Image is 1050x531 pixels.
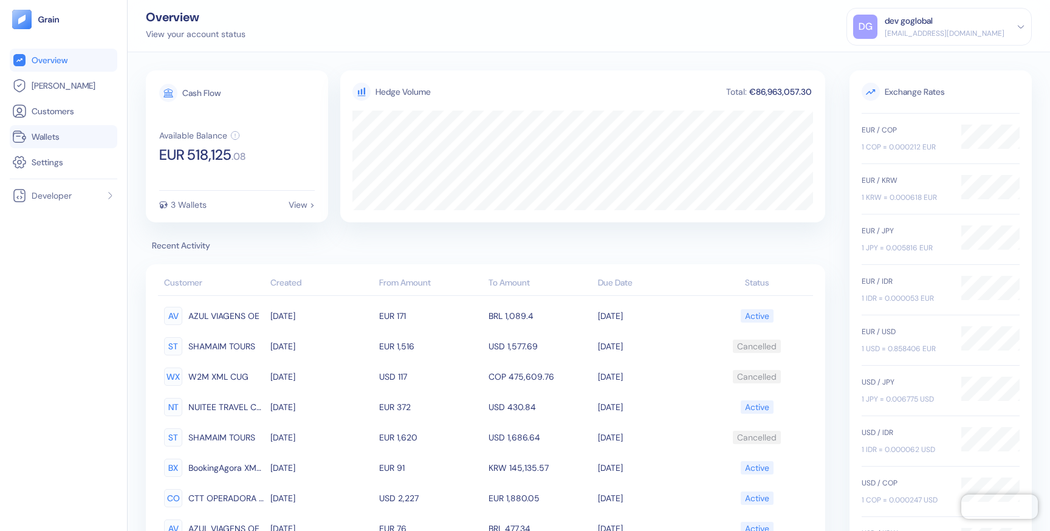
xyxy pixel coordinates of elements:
[32,54,67,66] span: Overview
[159,131,240,140] button: Available Balance
[171,200,207,209] div: 3 Wallets
[12,53,115,67] a: Overview
[862,427,949,438] div: USD / IDR
[961,495,1038,519] iframe: Chatra live chat
[188,488,264,509] span: CTT OPERADORA B2B XML
[486,331,595,361] td: USD 1,577.69
[486,422,595,453] td: USD 1,686.64
[164,398,182,416] div: NT
[376,422,486,453] td: EUR 1,620
[862,276,949,287] div: EUR / IDR
[862,478,949,488] div: USD / COP
[12,155,115,170] a: Settings
[745,306,769,326] div: Active
[32,190,72,202] span: Developer
[725,87,748,96] div: Total:
[862,343,949,354] div: 1 USD = 0.858406 EUR
[748,87,813,96] div: €86,963,057.30
[707,276,807,289] div: Status
[862,175,949,186] div: EUR / KRW
[486,453,595,483] td: KRW 145,135.57
[376,392,486,422] td: EUR 372
[12,129,115,144] a: Wallets
[853,15,877,39] div: DG
[232,152,245,162] span: . 08
[376,331,486,361] td: EUR 1,516
[159,131,227,140] div: Available Balance
[12,78,115,93] a: [PERSON_NAME]
[862,142,949,152] div: 1 COP = 0.000212 EUR
[595,392,704,422] td: [DATE]
[737,427,777,448] div: Cancelled
[737,366,777,387] div: Cancelled
[595,301,704,331] td: [DATE]
[376,361,486,392] td: USD 117
[595,361,704,392] td: [DATE]
[595,483,704,513] td: [DATE]
[862,444,949,455] div: 1 IDR = 0.000062 USD
[267,453,377,483] td: [DATE]
[862,293,949,304] div: 1 IDR = 0.000053 EUR
[164,368,182,386] div: WX
[158,272,267,296] th: Customer
[164,307,182,325] div: AV
[376,453,486,483] td: EUR 91
[862,125,949,135] div: EUR / COP
[376,272,486,296] th: From Amount
[146,28,245,41] div: View your account status
[376,86,431,98] div: Hedge Volume
[595,453,704,483] td: [DATE]
[376,301,486,331] td: EUR 171
[289,200,315,209] div: View >
[862,326,949,337] div: EUR / USD
[595,422,704,453] td: [DATE]
[267,392,377,422] td: [DATE]
[267,422,377,453] td: [DATE]
[146,239,825,252] span: Recent Activity
[862,377,949,388] div: USD / JPY
[862,225,949,236] div: EUR / JPY
[486,272,595,296] th: To Amount
[12,10,32,29] img: logo-tablet-V2.svg
[38,15,60,24] img: logo
[486,392,595,422] td: USD 430.84
[12,104,115,118] a: Customers
[267,483,377,513] td: [DATE]
[595,331,704,361] td: [DATE]
[595,272,704,296] th: Due Date
[159,148,232,162] span: EUR 518,125
[164,459,182,477] div: BX
[32,156,63,168] span: Settings
[164,337,182,355] div: ST
[745,488,769,509] div: Active
[32,105,74,117] span: Customers
[267,331,377,361] td: [DATE]
[164,428,182,447] div: ST
[267,361,377,392] td: [DATE]
[164,489,182,507] div: CO
[146,11,245,23] div: Overview
[737,336,777,357] div: Cancelled
[32,131,60,143] span: Wallets
[745,397,769,417] div: Active
[188,457,264,478] span: BookingAgora XML (WEB)
[486,361,595,392] td: COP 475,609.76
[862,192,949,203] div: 1 KRW = 0.000618 EUR
[188,306,259,326] span: AZUL VIAGENS OE
[188,397,264,417] span: NUITEE TRAVEL CUG DIRECT OE
[182,89,221,97] div: Cash Flow
[376,483,486,513] td: USD 2,227
[188,427,255,448] span: SHAMAIM TOURS
[188,366,249,387] span: W2M XML CUG
[267,301,377,331] td: [DATE]
[885,15,933,27] div: dev goglobal
[862,242,949,253] div: 1 JPY = 0.005816 EUR
[32,80,95,92] span: [PERSON_NAME]
[486,483,595,513] td: EUR 1,880.05
[267,272,377,296] th: Created
[862,394,949,405] div: 1 JPY = 0.006775 USD
[862,495,949,505] div: 1 COP = 0.000247 USD
[188,336,255,357] span: SHAMAIM TOURS
[885,28,1004,39] div: [EMAIL_ADDRESS][DOMAIN_NAME]
[486,301,595,331] td: BRL 1,089.4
